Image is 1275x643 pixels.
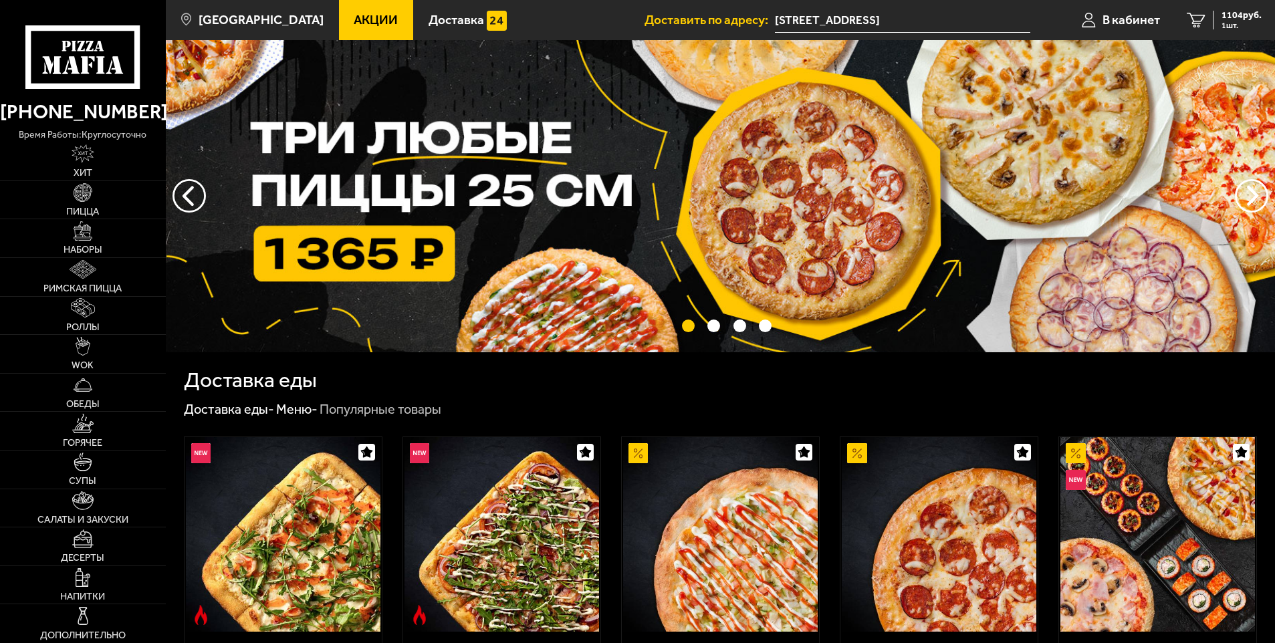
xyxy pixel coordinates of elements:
[1059,437,1256,632] a: АкционныйНовинкаВсё включено
[1222,21,1262,29] span: 1 шт.
[40,631,126,640] span: Дополнительно
[199,13,324,26] span: [GEOGRAPHIC_DATA]
[60,592,105,602] span: Напитки
[410,605,430,625] img: Острое блюдо
[645,13,775,26] span: Доставить по адресу:
[1222,11,1262,20] span: 1104 руб.
[1103,13,1160,26] span: В кабинет
[69,477,96,486] span: Супы
[1066,443,1086,463] img: Акционный
[184,370,317,391] h1: Доставка еды
[61,553,104,563] span: Десерты
[842,437,1036,632] img: Пепперони 25 см (толстое с сыром)
[354,13,398,26] span: Акции
[184,401,274,417] a: Доставка еды-
[191,605,211,625] img: Острое блюдо
[74,168,92,178] span: Хит
[1060,437,1255,632] img: Всё включено
[43,284,122,293] span: Римская пицца
[72,361,94,370] span: WOK
[37,515,128,525] span: Салаты и закуски
[410,443,430,463] img: Новинка
[64,245,102,255] span: Наборы
[759,319,772,332] button: точки переключения
[276,401,318,417] a: Меню-
[191,443,211,463] img: Новинка
[429,13,484,26] span: Доставка
[172,179,206,213] button: следующий
[707,319,720,332] button: точки переключения
[682,319,695,332] button: точки переключения
[623,437,818,632] img: Аль-Шам 25 см (тонкое тесто)
[63,438,102,448] span: Горячее
[66,323,100,332] span: Роллы
[840,437,1038,632] a: АкционныйПепперони 25 см (толстое с сыром)
[628,443,649,463] img: Акционный
[403,437,600,632] a: НовинкаОстрое блюдоРимская с мясным ассорти
[1066,470,1086,490] img: Новинка
[487,11,507,31] img: 15daf4d41897b9f0e9f617042186c801.svg
[320,401,441,418] div: Популярные товары
[185,437,382,632] a: НовинкаОстрое блюдоРимская с креветками
[66,207,99,217] span: Пицца
[622,437,819,632] a: АкционныйАль-Шам 25 см (тонкое тесто)
[404,437,599,632] img: Римская с мясным ассорти
[775,8,1030,33] input: Ваш адрес доставки
[186,437,380,632] img: Римская с креветками
[847,443,867,463] img: Акционный
[66,400,100,409] span: Обеды
[775,8,1030,33] span: Санкт-Петербург, проспект Энергетиков, 22Л
[733,319,746,332] button: точки переключения
[1235,179,1268,213] button: предыдущий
